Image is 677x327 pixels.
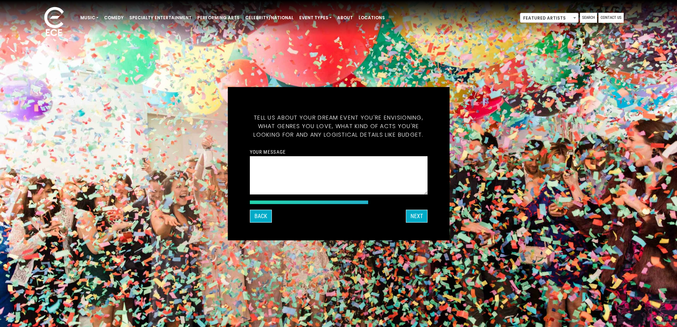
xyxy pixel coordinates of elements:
span: Featured Artists [520,13,578,23]
h5: Tell us about your dream event you're envisioning, what genres you love, what kind of acts you're... [250,105,428,147]
a: Specialty Entertainment [127,12,194,24]
a: Comedy [101,12,127,24]
a: Contact Us [598,13,624,23]
a: Performing Arts [194,12,242,24]
label: Your message [250,148,286,155]
a: Event Types [296,12,334,24]
img: ece_new_logo_whitev2-1.png [36,5,72,39]
a: Music [77,12,101,24]
button: Next [406,210,428,222]
a: Celebrity/National [242,12,296,24]
span: Featured Artists [520,13,579,23]
a: Locations [356,12,388,24]
a: About [334,12,356,24]
button: Back [250,210,272,222]
a: Search [580,13,597,23]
